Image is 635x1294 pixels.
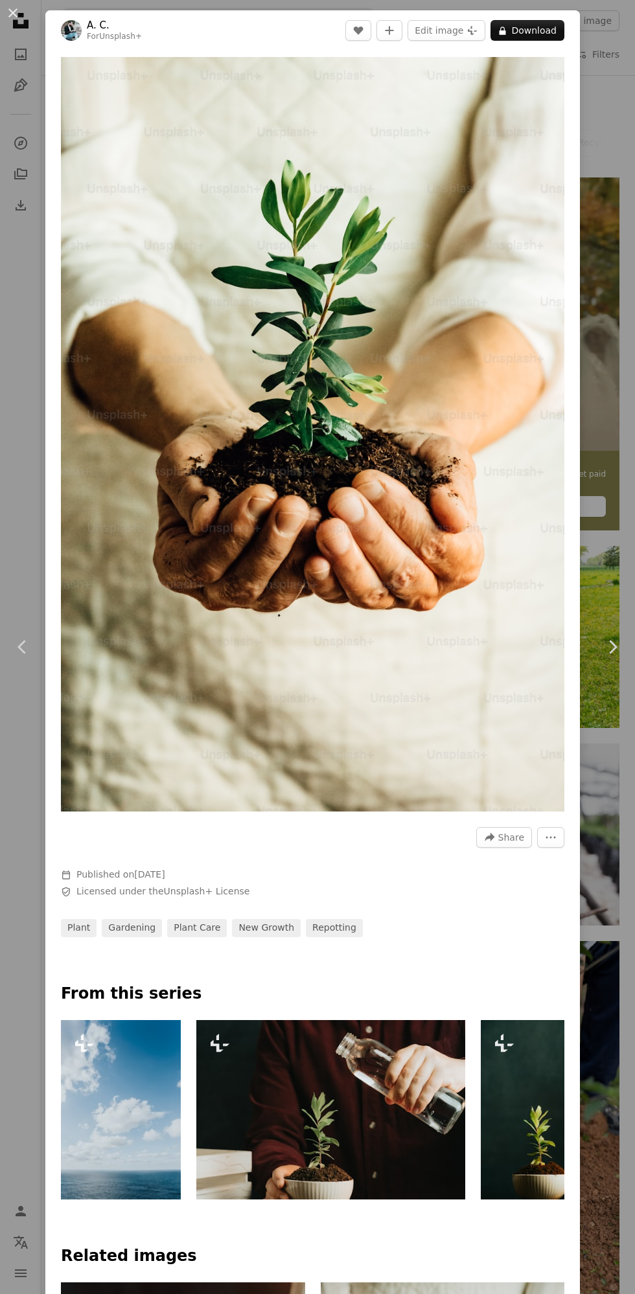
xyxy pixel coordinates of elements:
[102,919,162,937] a: gardening
[590,585,635,709] a: Next
[196,1104,466,1115] a: a person holding a glass bottle over a small plant
[376,20,402,41] button: Add to Collection
[491,20,564,41] button: Download
[476,827,532,848] button: Share this image
[481,1020,601,1199] img: a small plant in a white bowl on a table
[61,57,564,812] img: a person holding a plant in their hands
[61,1246,564,1267] h4: Related images
[61,1020,181,1199] img: a large body of water under a cloudy blue sky
[408,20,485,41] button: Edit image
[87,32,142,42] div: For
[537,827,564,848] button: More Actions
[345,20,371,41] button: Like
[167,919,227,937] a: plant care
[99,32,142,41] a: Unsplash+
[87,19,142,32] a: A. C.
[61,984,564,1005] p: From this series
[61,57,564,812] button: Zoom in on this image
[76,885,249,898] span: Licensed under the
[61,1104,181,1115] a: a large body of water under a cloudy blue sky
[498,828,524,847] span: Share
[134,869,165,880] time: October 6, 2022 at 10:01:11 PM GMT+1
[164,886,250,896] a: Unsplash+ License
[61,20,82,41] img: Go to A. C.'s profile
[61,919,97,937] a: plant
[306,919,363,937] a: repotting
[76,869,165,880] span: Published on
[196,1020,466,1199] img: a person holding a glass bottle over a small plant
[232,919,301,937] a: new growth
[481,1104,601,1115] a: a small plant in a white bowl on a table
